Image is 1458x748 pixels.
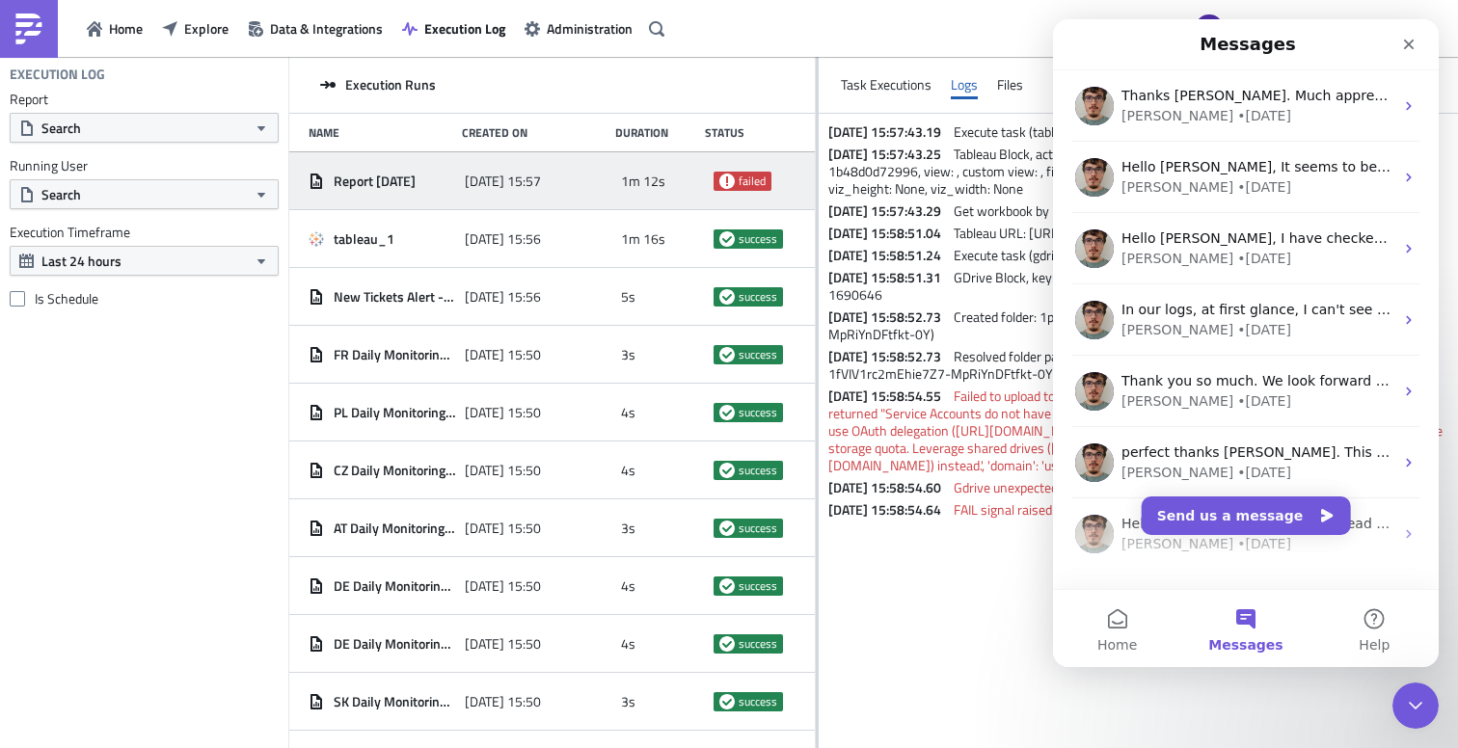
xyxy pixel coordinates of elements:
span: [DATE] 15:50 [465,693,541,710]
span: FAIL signal raised: FAIL('Gdrive unexpected error') [954,499,1230,520]
div: [PERSON_NAME] [68,515,180,535]
span: success [739,405,777,420]
span: Execute task (gdrive_1), type: 'gdrive', executable: True; => rendered: ... [954,245,1348,265]
span: success [739,231,777,247]
span: DE Daily Monitoring (WEB) [334,635,455,653]
span: Report [DATE] [334,173,416,190]
button: Administration [515,13,642,43]
button: Home [77,13,152,43]
div: • [DATE] [184,229,238,250]
span: success [719,521,735,536]
span: 3s [621,520,635,537]
span: Get workbook by id 330845c0-ffc3-483d-a4b1-1b48d0d72996 [954,200,1319,221]
div: [PERSON_NAME] [68,443,180,464]
span: FR Daily Monitoring (WEB) [334,346,455,363]
img: Profile image for Zsolt [22,210,61,249]
img: Profile image for Zsolt [22,495,61,534]
span: Execute task (tableau_1), type: 'tableau', executable: True; => rendered: ... [954,121,1362,142]
button: Messages [128,571,256,648]
span: success [719,578,735,594]
span: DE Daily Monitoring (APP) [334,577,455,595]
img: Profile image for Julian [22,567,61,605]
span: success [719,405,735,420]
span: success [719,347,735,362]
button: Explore [152,13,238,43]
div: Created On [462,125,606,140]
span: Explore [184,18,229,39]
div: Task Executions [841,70,931,99]
span: Home [44,619,84,632]
span: Search [41,184,81,204]
button: Send us a message [89,477,298,516]
button: Help [257,571,386,648]
label: Report [10,91,279,108]
span: [DATE] 15:58:52.73 [828,346,951,366]
img: PushMetrics [13,13,44,44]
span: Thanks for the update. [68,568,223,583]
span: Resolved folder path '1pEw3StqmYxJpcm4UJHUf6te2aRrmWrZd' to ID: 1fVIV1rc2mEhie7Z7-MpRiYnDFtfkt-0Y [828,346,1357,384]
span: Help [306,619,337,632]
span: Search [41,118,81,138]
span: [DATE] 15:58:51.04 [828,223,951,243]
span: success [719,463,735,478]
div: • [DATE] [184,372,238,392]
span: [DATE] 15:58:51.31 [828,267,951,287]
span: [DATE] 15:50 [465,346,541,363]
span: Administration [547,18,633,39]
span: [DATE] 15:57:43.25 [828,144,951,164]
span: 4s [621,577,635,595]
span: [DATE] 15:50 [465,462,541,479]
span: [DATE] 15:58:54.60 [828,477,951,497]
span: success [719,231,735,247]
span: Data & Integrations [270,18,383,39]
span: Home [109,18,143,39]
span: Messages [155,619,229,632]
span: Thank you so much. We look forward to it. :) [68,354,368,369]
span: New Tickets Alert - Crossdock [334,288,455,306]
img: Profile image for Zsolt [22,353,61,391]
img: Avatar [1193,13,1226,45]
label: Is Schedule [10,290,279,307]
span: AT Daily Monitoring (WEB) [334,520,455,537]
button: Execution Log [392,13,515,43]
div: [PERSON_NAME] [68,229,180,250]
img: Profile image for Zsolt [22,281,61,320]
div: • [DATE] [184,515,238,535]
span: 5s [621,288,635,306]
span: failed [719,174,735,189]
div: [PERSON_NAME] [68,372,180,392]
div: Duration [615,125,696,140]
div: • [DATE] [184,443,238,464]
span: Thanks [PERSON_NAME]. Much appreciated your help here. [68,68,471,84]
span: Created folder: 1pEw3StqmYxJpcm4UJHUf6te2aRrmWrZd (1fVIV1rc2mEhie7Z7-MpRiYnDFtfkt-0Y) [828,307,1412,344]
h4: Execution Log [10,66,105,83]
span: In our logs, at first glance, I can't see anything unusual [68,282,441,298]
div: • [DATE] [184,301,238,321]
span: 1m 16s [621,230,665,248]
span: tableau_1 [334,230,394,248]
span: success [719,636,735,652]
span: [DATE] 15:50 [465,577,541,595]
button: Search [10,113,279,143]
label: Running User [10,157,279,174]
span: Tableau URL: [URL][DOMAIN_NAME] [954,223,1165,243]
img: Profile image for Zsolt [22,424,61,463]
span: SK Daily Monitoring (WEB) [334,693,455,710]
span: CZ Daily Monitoring (WEB) [334,462,455,479]
label: Execution Timeframe [10,224,279,241]
span: 4s [621,635,635,653]
span: [DATE] 15:58:51.24 [828,245,951,265]
div: Status [705,125,786,140]
img: Profile image for Zsolt [22,139,61,177]
span: [DATE] 15:57:43.19 [828,121,951,142]
span: Last 24 hours [41,251,121,271]
button: Data & Integrations [238,13,392,43]
span: 1m 12s [621,173,665,190]
span: [DATE] 15:57:43.29 [828,200,951,221]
